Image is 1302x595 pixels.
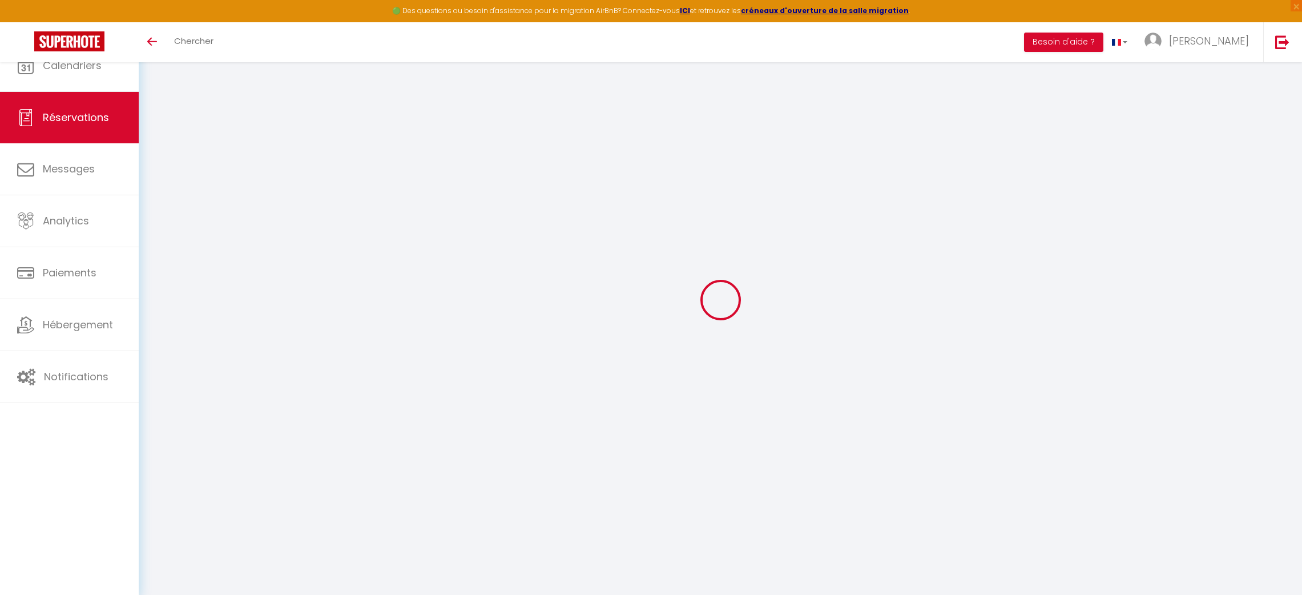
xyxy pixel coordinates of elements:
[1169,34,1249,48] span: [PERSON_NAME]
[34,31,104,51] img: Super Booking
[1144,33,1162,50] img: ...
[174,35,213,47] span: Chercher
[43,317,113,332] span: Hébergement
[1136,22,1263,62] a: ... [PERSON_NAME]
[166,22,222,62] a: Chercher
[43,110,109,124] span: Réservations
[43,58,102,73] span: Calendriers
[43,266,96,280] span: Paiements
[1275,35,1289,49] img: logout
[741,6,909,15] a: créneaux d'ouverture de la salle migration
[44,369,108,384] span: Notifications
[680,6,690,15] a: ICI
[43,162,95,176] span: Messages
[43,214,89,228] span: Analytics
[1024,33,1103,52] button: Besoin d'aide ?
